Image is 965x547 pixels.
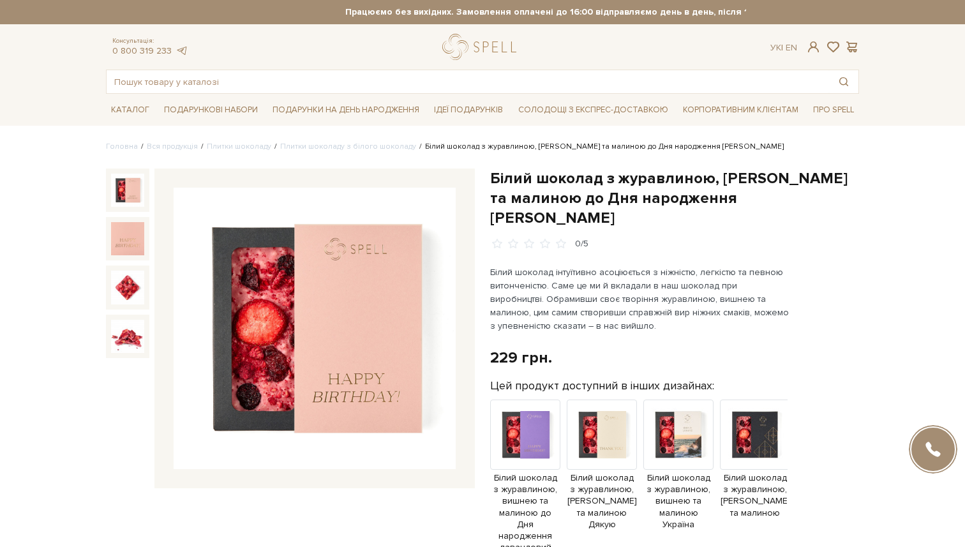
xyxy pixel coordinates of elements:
span: | [781,42,783,53]
img: Білий шоколад з журавлиною, вишнею та малиною до Дня народження рожевий [111,320,144,353]
a: En [786,42,797,53]
a: 0 800 319 233 [112,45,172,56]
img: Білий шоколад з журавлиною, вишнею та малиною до Дня народження рожевий [174,188,456,470]
a: Корпоративним клієнтам [678,99,804,121]
p: Білий шоколад інтуїтивно асоціюється з ніжністю, легкістю та певною витонченістю. Саме це ми й вк... [490,266,789,333]
a: Головна [106,142,138,151]
a: Білий шоколад з журавлиною, вишнею та малиною Україна [643,428,714,530]
span: Ідеї подарунків [429,100,508,120]
input: Пошук товару у каталозі [107,70,829,93]
img: Білий шоколад з журавлиною, вишнею та малиною до Дня народження рожевий [111,174,144,207]
h1: Білий шоколад з журавлиною, [PERSON_NAME] та малиною до Дня народження [PERSON_NAME] [490,169,859,229]
img: Продукт [720,400,790,470]
img: Білий шоколад з журавлиною, вишнею та малиною до Дня народження рожевий [111,271,144,304]
img: Продукт [643,400,714,470]
a: Білий шоколад з журавлиною, [PERSON_NAME] та малиною Дякую [567,428,637,530]
span: Білий шоколад з журавлиною, [PERSON_NAME] та малиною Дякую [567,472,637,530]
button: Пошук товару у каталозі [829,70,858,93]
div: 0/5 [575,238,588,250]
span: Консультація: [112,37,188,45]
a: Білий шоколад з журавлиною, [PERSON_NAME] та малиною [720,428,790,518]
a: logo [442,34,522,60]
div: Ук [770,42,797,54]
span: Каталог [106,100,154,120]
label: Цей продукт доступний в інших дизайнах: [490,378,714,393]
span: Про Spell [808,100,859,120]
img: Білий шоколад з журавлиною, вишнею та малиною до Дня народження рожевий [111,222,144,255]
span: Подарунки на День народження [267,100,424,120]
a: telegram [175,45,188,56]
a: Солодощі з експрес-доставкою [513,99,673,121]
div: 229 грн. [490,348,552,368]
span: Білий шоколад з журавлиною, [PERSON_NAME] та малиною [720,472,790,519]
a: Плитки шоколаду [207,142,271,151]
img: Продукт [567,400,637,470]
li: Білий шоколад з журавлиною, [PERSON_NAME] та малиною до Дня народження [PERSON_NAME] [416,141,784,153]
a: Плитки шоколаду з білого шоколаду [280,142,416,151]
img: Продукт [490,400,560,470]
span: Білий шоколад з журавлиною, вишнею та малиною Україна [643,472,714,530]
span: Подарункові набори [159,100,263,120]
a: Вся продукція [147,142,198,151]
